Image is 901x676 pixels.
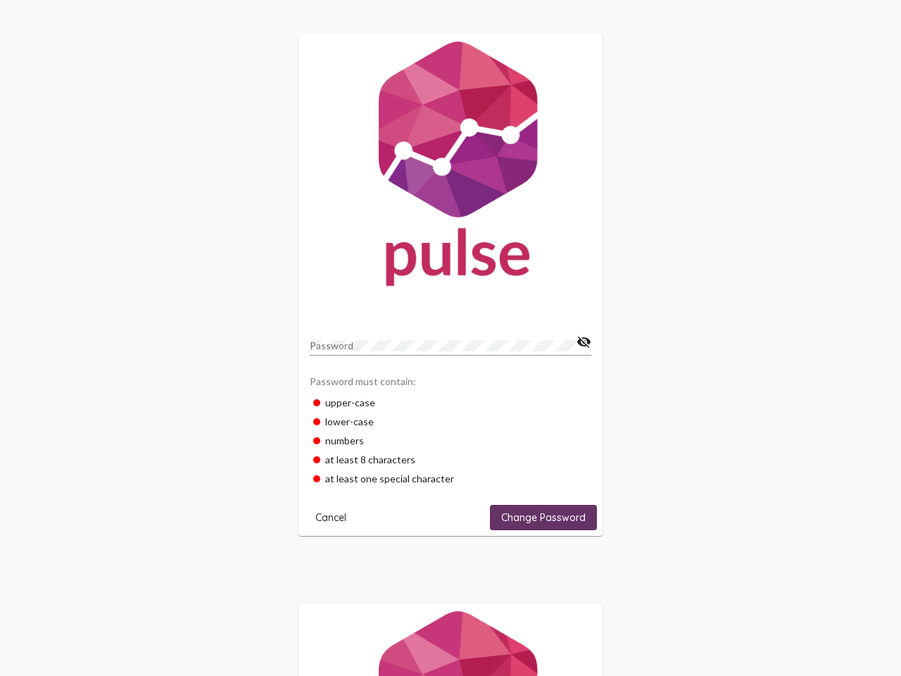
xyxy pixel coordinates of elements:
[310,469,591,488] div: at least one special character
[490,505,597,530] button: Change Password
[315,511,346,524] span: Cancel
[576,334,591,351] mat-icon: visibility_off
[310,393,591,412] div: upper-case
[298,34,603,300] img: Pulse For Good Logo
[501,511,586,524] span: Change Password
[310,368,591,393] div: Password must contain:
[310,412,591,431] div: lower-case
[310,450,591,469] div: at least 8 characters
[304,505,358,530] button: Cancel
[310,431,591,450] div: numbers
